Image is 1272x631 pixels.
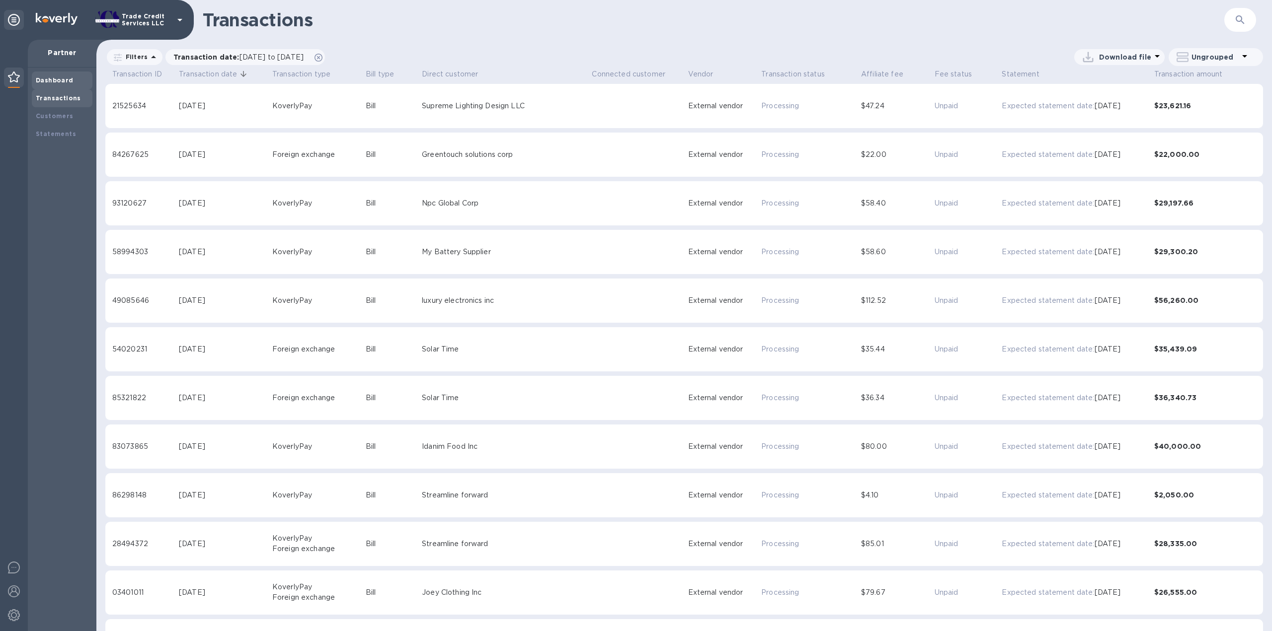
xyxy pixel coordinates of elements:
[935,247,998,257] p: Unpaid
[688,393,758,403] div: External vendor
[272,295,362,306] div: KoverlyPay
[761,198,857,209] p: Processing
[366,68,394,80] span: Bill type
[8,71,20,82] img: Partner
[272,533,362,544] div: KoverlyPay
[122,53,148,61] p: Filters
[1095,587,1121,598] p: [DATE]
[935,68,985,80] span: Fee status
[366,587,418,598] div: Bill
[179,247,268,257] div: [DATE]
[1095,393,1121,403] p: [DATE]
[366,68,407,80] span: Bill type
[179,344,268,354] div: [DATE]
[1192,52,1239,62] p: Ungrouped
[422,295,588,306] div: luxury electronics inc
[688,149,758,160] div: External vendor
[861,198,931,209] div: $58.40
[422,587,588,598] div: Joey Clothing Inc
[36,130,76,138] b: Statements
[1002,68,1039,80] span: Statement
[761,539,857,549] p: Processing
[1154,295,1256,305] div: $56,260.00
[272,544,362,554] div: Foreign exchange
[179,149,268,160] div: [DATE]
[366,247,418,257] div: Bill
[688,247,758,257] div: External vendor
[122,13,171,27] p: Trade Credit Services LLC
[688,344,758,354] div: External vendor
[761,441,857,452] p: Processing
[761,101,857,111] p: Processing
[1002,344,1094,354] p: Expected statement date:
[688,101,758,111] div: External vendor
[1095,198,1121,209] p: [DATE]
[112,490,175,500] div: 86298148
[935,68,972,80] span: Fee status
[366,295,418,306] div: Bill
[203,9,1224,30] h1: Transactions
[366,198,418,209] div: Bill
[861,441,931,452] div: $80.00
[239,53,304,61] span: [DATE] to [DATE]
[761,68,838,80] span: Transaction status
[1154,441,1256,451] div: $40,000.00
[935,587,998,598] p: Unpaid
[179,490,268,500] div: [DATE]
[1002,490,1094,500] p: Expected statement date:
[1002,149,1094,160] p: Expected statement date:
[935,393,998,403] p: Unpaid
[761,393,857,403] p: Processing
[935,198,998,209] p: Unpaid
[761,344,857,354] p: Processing
[422,539,588,549] div: Streamline forward
[179,587,268,598] div: [DATE]
[179,539,268,549] div: [DATE]
[179,393,268,403] div: [DATE]
[1099,52,1151,62] p: Download file
[179,68,237,80] span: Transaction date
[272,344,362,354] div: Foreign exchange
[1002,101,1094,111] p: Expected statement date:
[112,247,175,257] div: 58994303
[1154,68,1236,80] span: Transaction amount
[1002,587,1094,598] p: Expected statement date:
[935,344,998,354] p: Unpaid
[861,68,903,80] span: Affiliate fee
[688,198,758,209] div: External vendor
[1002,539,1094,549] p: Expected statement date:
[861,247,931,257] div: $58.60
[36,112,74,120] b: Customers
[272,101,362,111] div: KoverlyPay
[1154,149,1256,159] div: $22,000.00
[112,149,175,160] div: 84267625
[1095,490,1121,500] p: [DATE]
[1002,295,1094,306] p: Expected statement date:
[422,149,588,160] div: Greentouch solutions corp
[179,101,268,111] div: [DATE]
[688,587,758,598] div: External vendor
[366,149,418,160] div: Bill
[1154,344,1256,354] div: $35,439.09
[272,393,362,403] div: Foreign exchange
[861,490,931,500] div: $4.10
[272,441,362,452] div: KoverlyPay
[366,344,418,354] div: Bill
[4,10,24,30] div: Unpin categories
[1095,539,1121,549] p: [DATE]
[688,68,714,80] span: Vendor
[761,68,825,80] span: Transaction status
[592,68,665,80] span: Connected customer
[422,68,478,80] span: Direct customer
[179,198,268,209] div: [DATE]
[366,393,418,403] div: Bill
[422,344,588,354] div: Solar Time
[112,68,162,80] span: Transaction ID
[935,295,998,306] p: Unpaid
[112,198,175,209] div: 93120627
[36,13,78,25] img: Logo
[761,587,857,598] p: Processing
[272,198,362,209] div: KoverlyPay
[422,101,588,111] div: Supreme Lighting Design LLC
